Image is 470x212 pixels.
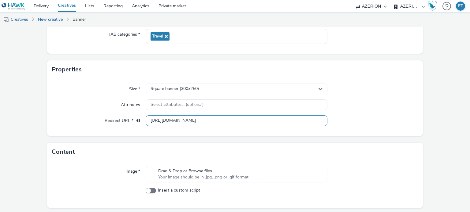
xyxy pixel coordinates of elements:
[35,12,66,27] a: New creative
[428,1,437,11] img: Hawk Academy
[69,12,89,27] a: Banner
[158,174,248,180] span: Your image should be in .jpg, .png or .gif format
[151,86,199,92] span: Square banner (300x250)
[146,115,327,126] input: url...
[158,187,200,193] span: Insert a custom script
[3,17,9,23] img: mobile
[2,2,25,10] img: undefined Logo
[133,118,140,124] div: URL will be used as a validation URL with some SSPs and it will be the redirection URL of your cr...
[123,166,143,174] label: Image *
[127,84,143,92] label: Size *
[52,147,75,156] h3: Content
[102,115,143,124] label: Redirect URL *
[152,34,163,39] span: Travel
[158,168,248,174] span: Drag & Drop or Browse files.
[107,29,143,38] label: IAB categories *
[151,102,203,107] span: Select attributes... (optional)
[118,99,143,108] label: Attributes
[52,65,82,74] h3: Properties
[458,2,463,11] div: ET
[428,1,439,11] a: Hawk Academy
